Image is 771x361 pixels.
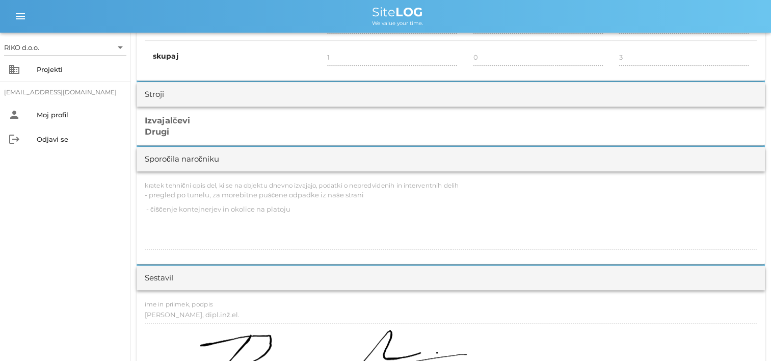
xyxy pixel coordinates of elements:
label: ime in priimek, podpis [145,300,213,308]
b: skupaj [153,51,178,61]
div: RIKO d.o.o. [4,39,126,56]
i: business [8,63,20,75]
i: person [8,109,20,121]
h3: Izvajalčevi [145,115,757,126]
div: Projekti [37,65,122,73]
span: Site [372,5,423,19]
div: Sestavil [145,272,173,284]
div: Sporočila naročniku [145,153,219,165]
i: logout [8,133,20,145]
b: LOG [395,5,423,19]
label: kratek tehnični opis del, ki se na objektu dnevno izvajajo, podatki o nepredvidenih in interventn... [145,182,459,189]
i: arrow_drop_down [114,41,126,54]
span: We value your time. [372,20,423,27]
div: RIKO d.o.o. [4,43,39,52]
div: Moj profil [37,111,122,119]
iframe: Chat Widget [626,251,771,361]
div: Stroji [145,89,164,100]
h3: Drugi [145,126,757,137]
i: menu [14,10,26,22]
div: Odjavi se [37,135,122,143]
div: Pripomoček za klepet [626,251,771,361]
